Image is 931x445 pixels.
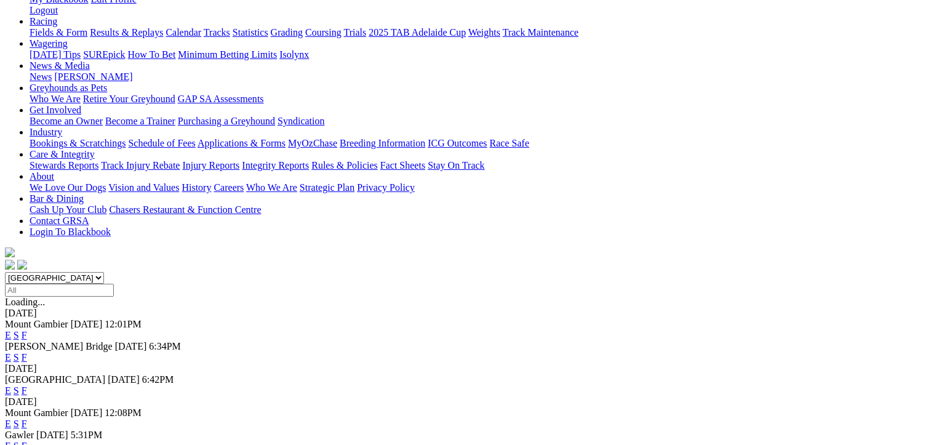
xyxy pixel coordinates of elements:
a: Tracks [204,27,230,38]
a: Fields & Form [30,27,87,38]
a: How To Bet [128,49,176,60]
a: Grading [271,27,303,38]
a: Industry [30,127,62,137]
a: Stewards Reports [30,160,98,170]
a: Who We Are [246,182,297,193]
a: Care & Integrity [30,149,95,159]
a: Applications & Forms [198,138,286,148]
a: Track Maintenance [503,27,578,38]
div: Get Involved [30,116,926,127]
a: Syndication [278,116,324,126]
a: S [14,385,19,396]
span: [DATE] [71,407,103,418]
a: SUREpick [83,49,125,60]
span: [DATE] [115,341,147,351]
span: 6:42PM [142,374,174,385]
a: Cash Up Your Club [30,204,106,215]
a: Minimum Betting Limits [178,49,277,60]
a: ICG Outcomes [428,138,487,148]
a: Purchasing a Greyhound [178,116,275,126]
a: Who We Are [30,94,81,104]
span: Loading... [5,297,45,307]
a: Privacy Policy [357,182,415,193]
a: MyOzChase [288,138,337,148]
a: Injury Reports [182,160,239,170]
a: Get Involved [30,105,81,115]
a: Login To Blackbook [30,227,111,237]
a: Statistics [233,27,268,38]
a: E [5,385,11,396]
img: facebook.svg [5,260,15,270]
a: Schedule of Fees [128,138,195,148]
a: Fact Sheets [380,160,425,170]
span: Gawler [5,430,34,440]
div: Greyhounds as Pets [30,94,926,105]
a: 2025 TAB Adelaide Cup [369,27,466,38]
span: 5:31PM [71,430,103,440]
a: Logout [30,5,58,15]
div: Wagering [30,49,926,60]
a: Integrity Reports [242,160,309,170]
a: Chasers Restaurant & Function Centre [109,204,261,215]
a: Vision and Values [108,182,179,193]
a: Careers [214,182,244,193]
span: 6:34PM [149,341,181,351]
span: 12:08PM [105,407,142,418]
a: E [5,352,11,363]
a: GAP SA Assessments [178,94,264,104]
a: E [5,419,11,429]
a: [PERSON_NAME] [54,71,132,82]
a: Racing [30,16,57,26]
a: F [22,330,27,340]
img: twitter.svg [17,260,27,270]
a: Calendar [166,27,201,38]
a: News [30,71,52,82]
a: F [22,352,27,363]
span: Mount Gambier [5,407,68,418]
span: [PERSON_NAME] Bridge [5,341,113,351]
div: News & Media [30,71,926,82]
a: Stay On Track [428,160,484,170]
div: Care & Integrity [30,160,926,171]
div: [DATE] [5,363,926,374]
span: Mount Gambier [5,319,68,329]
a: Race Safe [489,138,529,148]
a: S [14,352,19,363]
a: About [30,171,54,182]
div: [DATE] [5,396,926,407]
a: F [22,419,27,429]
span: [GEOGRAPHIC_DATA] [5,374,105,385]
span: 12:01PM [105,319,142,329]
a: News & Media [30,60,90,71]
a: Retire Your Greyhound [83,94,175,104]
a: Greyhounds as Pets [30,82,107,93]
span: [DATE] [71,319,103,329]
a: Contact GRSA [30,215,89,226]
a: Track Injury Rebate [101,160,180,170]
a: Bar & Dining [30,193,84,204]
a: [DATE] Tips [30,49,81,60]
a: F [22,385,27,396]
a: History [182,182,211,193]
img: logo-grsa-white.png [5,247,15,257]
a: S [14,330,19,340]
div: About [30,182,926,193]
a: Breeding Information [340,138,425,148]
a: Become an Owner [30,116,103,126]
a: Isolynx [279,49,309,60]
div: Bar & Dining [30,204,926,215]
a: Results & Replays [90,27,163,38]
a: Rules & Policies [311,160,378,170]
a: Coursing [305,27,342,38]
a: S [14,419,19,429]
a: Strategic Plan [300,182,354,193]
a: Wagering [30,38,68,49]
a: Trials [343,27,366,38]
a: Bookings & Scratchings [30,138,126,148]
a: Become a Trainer [105,116,175,126]
a: Weights [468,27,500,38]
span: [DATE] [36,430,68,440]
div: Industry [30,138,926,149]
input: Select date [5,284,114,297]
a: We Love Our Dogs [30,182,106,193]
